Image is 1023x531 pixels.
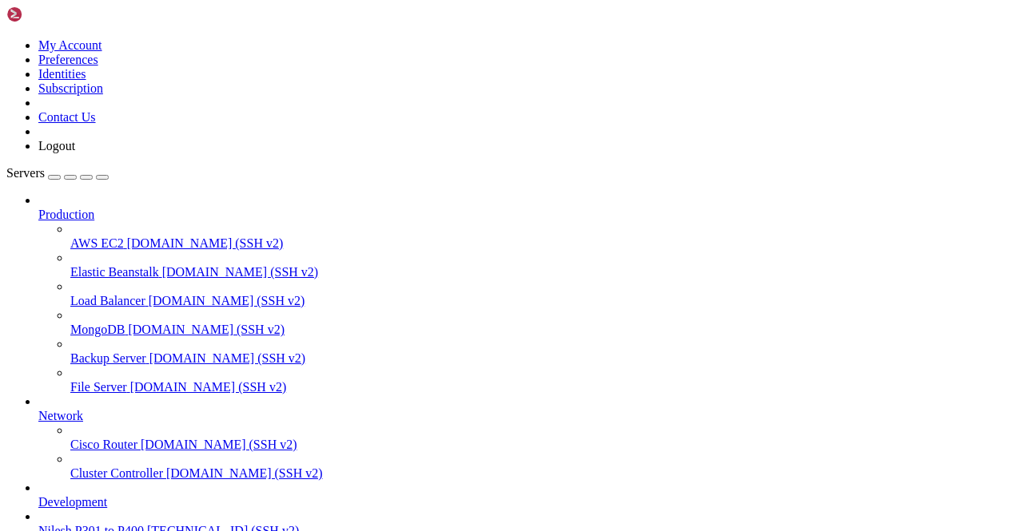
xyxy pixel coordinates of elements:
a: Contact Us [38,110,96,124]
a: Cisco Router [DOMAIN_NAME] (SSH v2) [70,438,1017,452]
a: Load Balancer [DOMAIN_NAME] (SSH v2) [70,294,1017,308]
img: Shellngn [6,6,98,22]
span: Development [38,495,107,509]
span: Load Balancer [70,294,145,307]
a: Cluster Controller [DOMAIN_NAME] (SSH v2) [70,466,1017,481]
a: Preferences [38,53,98,66]
a: Identities [38,67,86,81]
a: AWS EC2 [DOMAIN_NAME] (SSH v2) [70,236,1017,251]
span: Servers [6,166,45,180]
li: Backup Server [DOMAIN_NAME] (SSH v2) [70,337,1017,366]
span: [DOMAIN_NAME] (SSH v2) [128,323,285,336]
a: Servers [6,166,109,180]
span: Production [38,208,94,221]
a: Logout [38,139,75,153]
span: [DOMAIN_NAME] (SSH v2) [141,438,297,451]
a: My Account [38,38,102,52]
span: [DOMAIN_NAME] (SSH v2) [149,294,305,307]
span: [DOMAIN_NAME] (SSH v2) [149,351,306,365]
li: Production [38,193,1017,394]
a: Production [38,208,1017,222]
li: Network [38,394,1017,481]
a: Subscription [38,81,103,95]
span: AWS EC2 [70,236,124,250]
a: MongoDB [DOMAIN_NAME] (SSH v2) [70,323,1017,337]
span: Cluster Controller [70,466,163,480]
span: MongoDB [70,323,125,336]
a: Development [38,495,1017,509]
li: MongoDB [DOMAIN_NAME] (SSH v2) [70,308,1017,337]
span: [DOMAIN_NAME] (SSH v2) [130,380,287,394]
li: Cisco Router [DOMAIN_NAME] (SSH v2) [70,423,1017,452]
li: File Server [DOMAIN_NAME] (SSH v2) [70,366,1017,394]
a: Elastic Beanstalk [DOMAIN_NAME] (SSH v2) [70,265,1017,279]
a: Network [38,409,1017,423]
span: Cisco Router [70,438,137,451]
li: Development [38,481,1017,509]
span: [DOMAIN_NAME] (SSH v2) [166,466,323,480]
li: Load Balancer [DOMAIN_NAME] (SSH v2) [70,279,1017,308]
span: [DOMAIN_NAME] (SSH v2) [162,265,319,279]
span: Backup Server [70,351,146,365]
span: Elastic Beanstalk [70,265,159,279]
li: Cluster Controller [DOMAIN_NAME] (SSH v2) [70,452,1017,481]
a: File Server [DOMAIN_NAME] (SSH v2) [70,380,1017,394]
li: AWS EC2 [DOMAIN_NAME] (SSH v2) [70,222,1017,251]
a: Backup Server [DOMAIN_NAME] (SSH v2) [70,351,1017,366]
span: [DOMAIN_NAME] (SSH v2) [127,236,284,250]
span: File Server [70,380,127,394]
span: Network [38,409,83,422]
li: Elastic Beanstalk [DOMAIN_NAME] (SSH v2) [70,251,1017,279]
